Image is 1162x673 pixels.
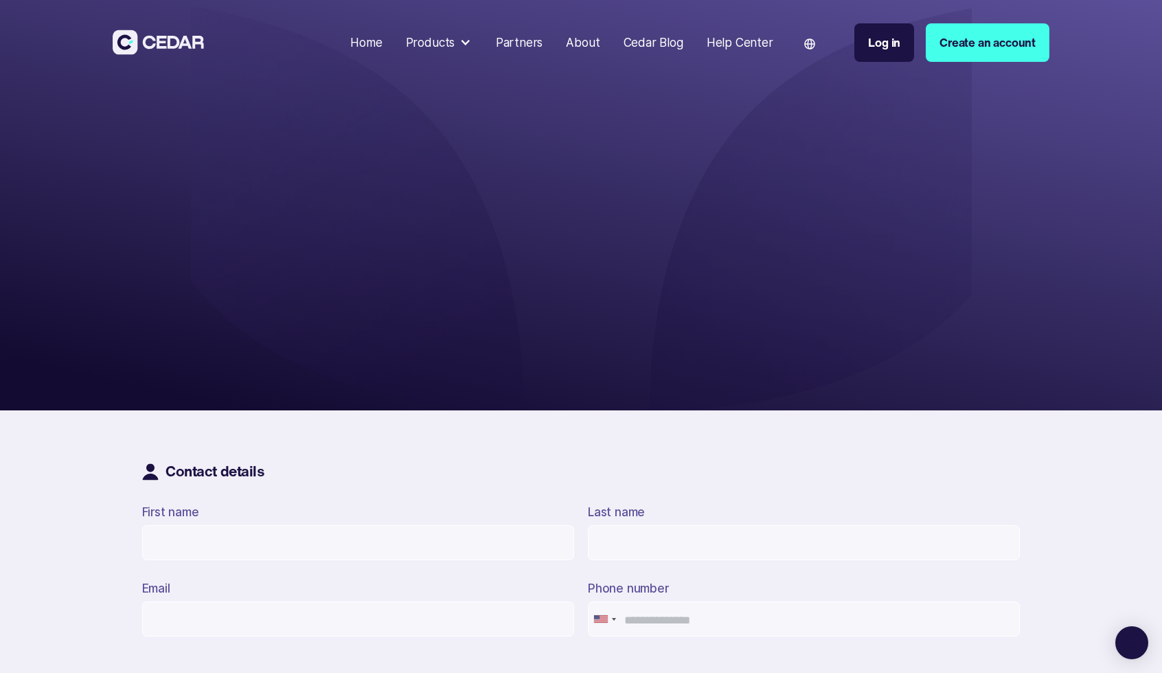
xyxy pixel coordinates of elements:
div: Products [400,28,478,58]
a: Log in [854,23,914,62]
div: Home [350,34,382,52]
a: Partners [490,27,549,58]
div: Log in [868,34,900,52]
label: Last name [588,505,645,519]
div: Open Intercom Messenger [1115,626,1148,659]
img: world icon [804,38,815,49]
a: About [560,27,606,58]
div: Help Center [707,34,773,52]
div: United States: +1 [589,602,620,636]
a: Cedar Blog [617,27,689,58]
a: Create an account [926,23,1049,62]
label: Email [142,581,170,595]
a: Home [345,27,388,58]
div: Products [406,34,455,52]
div: Partners [496,34,543,52]
div: About [566,34,600,52]
a: Help Center [700,27,779,58]
h2: Contact details [159,463,265,481]
label: Phone number [588,581,669,595]
label: First name [142,505,199,519]
div: Cedar Blog [624,34,683,52]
